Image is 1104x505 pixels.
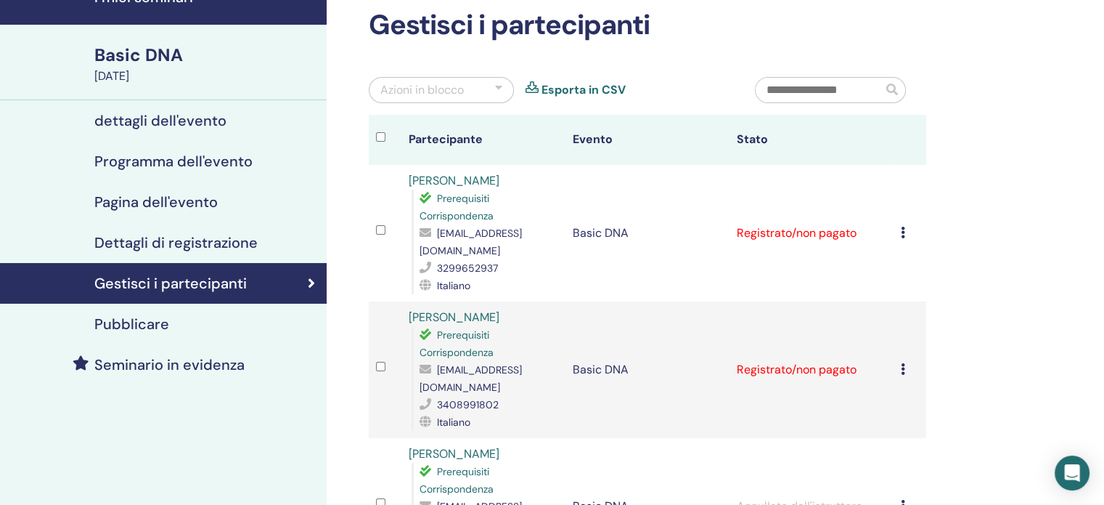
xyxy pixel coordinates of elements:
h4: dettagli dell'evento [94,112,226,129]
a: [PERSON_NAME] [409,446,499,461]
h4: Dettagli di registrazione [94,234,258,251]
h4: Pagina dell'evento [94,193,218,211]
span: Prerequisiti Corrispondenza [420,465,494,496]
h4: Pubblicare [94,315,169,333]
span: Italiano [437,416,470,429]
h4: Seminario in evidenza [94,356,245,373]
a: Basic DNA[DATE] [86,43,327,85]
h4: Programma dell'evento [94,153,253,170]
td: Basic DNA [565,165,729,302]
td: Basic DNA [565,302,729,438]
th: Partecipante [401,115,565,165]
h2: Gestisci i partecipanti [369,9,926,42]
span: [EMAIL_ADDRESS][DOMAIN_NAME] [420,363,522,394]
div: Azioni in blocco [380,81,464,99]
h4: Gestisci i partecipanti [94,275,247,292]
span: Prerequisiti Corrispondenza [420,192,494,222]
div: [DATE] [94,68,318,85]
span: 3408991802 [437,398,499,411]
span: [EMAIL_ADDRESS][DOMAIN_NAME] [420,227,522,257]
div: Basic DNA [94,43,318,68]
div: Open Intercom Messenger [1055,456,1089,490]
span: Italiano [437,279,470,292]
span: 3299652937 [437,262,498,275]
th: Evento [565,115,729,165]
a: [PERSON_NAME] [409,173,499,188]
a: Esporta in CSV [541,81,626,99]
span: Prerequisiti Corrispondenza [420,328,494,359]
th: Stato [729,115,894,165]
a: [PERSON_NAME] [409,310,499,325]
